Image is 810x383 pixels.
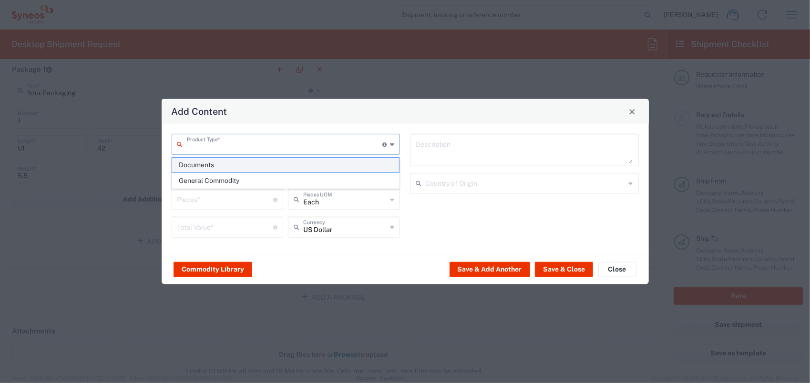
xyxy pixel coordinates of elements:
button: Close [625,105,639,118]
button: Close [598,262,636,277]
button: Save & Close [535,262,593,277]
button: Save & Add Another [450,262,530,277]
span: Documents [172,158,399,172]
button: Commodity Library [174,262,252,277]
h4: Add Content [171,104,227,118]
span: General Commodity [172,173,399,188]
